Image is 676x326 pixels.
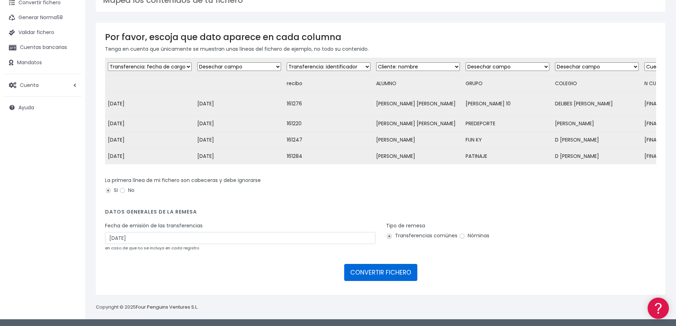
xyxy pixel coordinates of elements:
p: Tenga en cuenta que únicamente se muestran unas líneas del fichero de ejemplo, no todo su contenido. [105,45,656,53]
label: No [119,187,134,194]
td: [PERSON_NAME] [373,148,463,165]
td: [PERSON_NAME] 10 [463,92,552,116]
td: D [PERSON_NAME] [552,148,642,165]
td: [DATE] [105,116,194,132]
td: DELIBES [PERSON_NAME] [552,92,642,116]
td: [PERSON_NAME] [373,132,463,148]
label: La primera línea de mi fichero son cabeceras y debe ignorarse [105,177,261,184]
td: GRUPO [463,76,552,92]
td: [DATE] [194,92,284,116]
td: ALUMNO [373,76,463,92]
td: FUN KY [463,132,552,148]
td: D [PERSON_NAME] [552,132,642,148]
a: Cuentas bancarias [4,40,82,55]
td: [DATE] [105,92,194,116]
td: PATINAJE [463,148,552,165]
label: Fecha de emisión de las transferencias [105,222,203,230]
a: Ayuda [4,100,82,115]
p: Copyright © 2025 . [96,304,199,311]
a: Four Penguins Ventures S.L. [136,304,198,310]
label: Nóminas [459,232,489,239]
span: Cuenta [20,81,39,88]
td: COLEGIO [552,76,642,92]
td: 161247 [284,132,373,148]
td: 161284 [284,148,373,165]
a: Generar Norma58 [4,10,82,25]
td: [DATE] [194,148,284,165]
span: Ayuda [18,104,34,111]
td: PREDEPORTE [463,116,552,132]
h4: Datos generales de la remesa [105,209,656,219]
td: 161276 [284,92,373,116]
td: [DATE] [194,132,284,148]
td: [PERSON_NAME] [PERSON_NAME] [373,116,463,132]
label: Tipo de remesa [386,222,425,230]
button: CONVERTIR FICHERO [344,264,417,281]
a: Mandatos [4,55,82,70]
h3: Por favor, escoja que dato aparece en cada columna [105,32,656,42]
a: Cuenta [4,78,82,93]
a: Validar fichero [4,25,82,40]
td: [DATE] [105,132,194,148]
td: 161220 [284,116,373,132]
td: [DATE] [194,116,284,132]
td: [DATE] [105,148,194,165]
td: recibo [284,76,373,92]
label: Transferencias comúnes [386,232,457,239]
td: [PERSON_NAME] [PERSON_NAME] [373,92,463,116]
label: Si [105,187,118,194]
small: en caso de que no se incluya en cada registro [105,245,199,251]
td: [PERSON_NAME] [552,116,642,132]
